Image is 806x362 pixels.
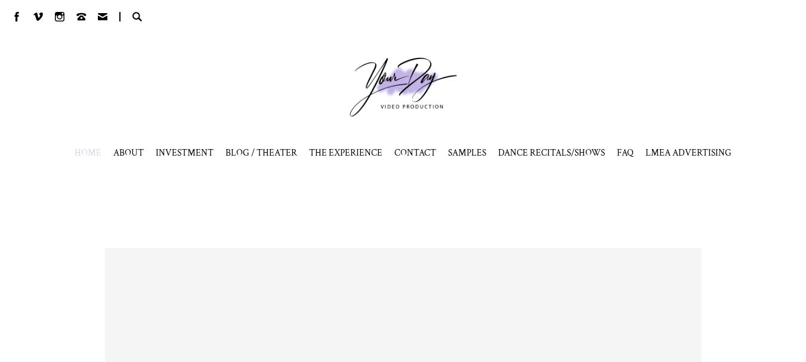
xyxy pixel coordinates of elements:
[156,147,214,159] a: INVESTMENT
[309,147,382,159] a: THE EXPERIENCE
[113,147,144,159] a: ABOUT
[394,147,436,159] a: CONTACT
[617,147,634,159] a: FAQ
[332,39,475,135] a: Your Day Production Logo
[75,147,101,159] a: HOME
[646,147,731,159] a: LMEA ADVERTISING
[448,147,486,159] span: SAMPLES
[498,147,605,159] span: DANCE RECITALS/SHOWS
[226,147,297,159] a: BLOG / THEATER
